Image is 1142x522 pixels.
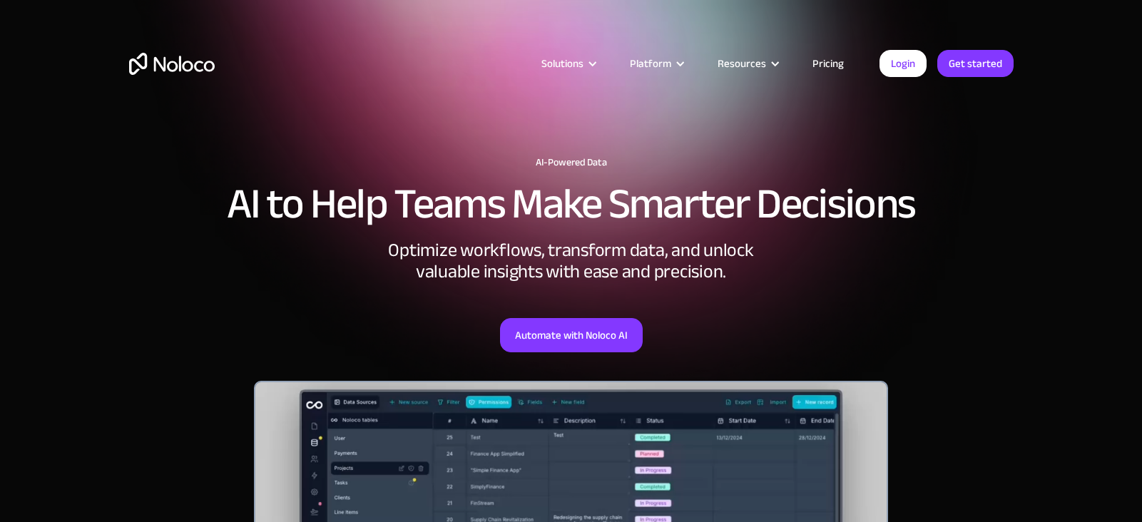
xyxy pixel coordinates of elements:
[129,53,215,75] a: home
[630,54,671,73] div: Platform
[880,50,927,77] a: Login
[500,318,643,352] a: Automate with Noloco AI
[129,157,1014,168] h1: AI-Powered Data
[612,54,700,73] div: Platform
[524,54,612,73] div: Solutions
[700,54,795,73] div: Resources
[795,54,862,73] a: Pricing
[541,54,583,73] div: Solutions
[937,50,1014,77] a: Get started
[129,183,1014,225] h2: AI to Help Teams Make Smarter Decisions
[357,240,785,282] div: Optimize workflows, transform data, and unlock valuable insights with ease and precision.
[718,54,766,73] div: Resources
